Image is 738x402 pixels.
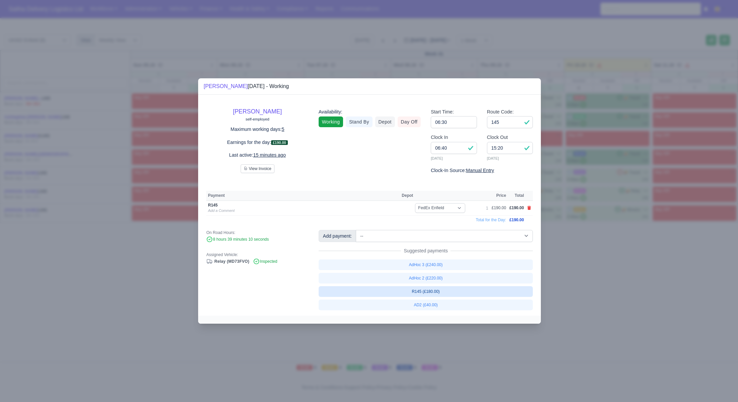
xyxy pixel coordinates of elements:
[253,152,285,158] u: 15 minutes ago
[206,230,308,235] div: On Road Hours:
[319,273,533,284] a: AdHoc 2 (£220.00)
[208,209,234,213] a: Add a Comment
[431,134,448,141] label: Clock In
[490,201,508,216] td: £190.00
[431,167,533,174] div: Clock-In Source:
[466,168,494,173] u: Manual Entry
[319,286,533,297] a: R145 (£180.00)
[487,134,508,141] label: Clock Out
[490,191,508,201] th: Price
[203,83,248,89] a: [PERSON_NAME]
[319,108,421,116] div: Availability:
[508,191,525,201] th: Total
[203,82,289,90] div: [DATE] - Working
[206,126,308,133] p: Maximum working days:
[375,116,395,127] a: Depot
[509,218,524,222] span: £190.00
[476,218,506,222] span: Total for the Day:
[208,203,358,208] div: R145
[487,155,533,161] small: [DATE]
[206,151,308,159] p: Last active:
[206,237,308,243] div: 8 hours 39 minutes 10 seconds
[319,116,343,127] a: Working
[509,206,524,210] span: £190.00
[282,127,284,132] u: 5
[486,206,488,211] div: 1
[206,191,400,201] th: Payment
[431,155,477,161] small: [DATE]
[401,247,450,254] span: Suggested payments
[431,108,454,116] label: Start Time:
[398,116,421,127] a: Day Off
[206,139,308,146] p: Earnings for the day:
[346,116,372,127] a: Stand By
[319,259,533,270] a: AdHoc 3 (£240.00)
[487,108,514,116] label: Route Code:
[319,300,533,310] a: AD2 (£40.00)
[206,259,249,264] a: Relay (MD73FVO)
[400,191,484,201] th: Depot
[206,252,308,257] div: Assigned Vehicle:
[705,370,738,402] iframe: Chat Widget
[233,108,282,115] a: [PERSON_NAME]
[241,164,274,173] button: View Invoice
[319,230,356,242] div: Add payment:
[253,259,277,264] span: Inspected
[271,140,288,145] span: £190.00
[246,117,269,121] small: self-employed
